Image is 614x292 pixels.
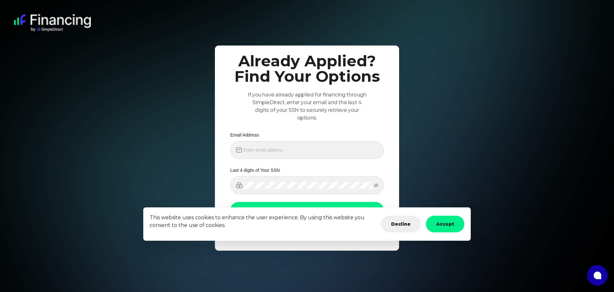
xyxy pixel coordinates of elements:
p: This website uses cookies to enhance the user experience. By using this website you consent to th... [150,214,376,229]
button: Find My Options [230,202,384,219]
button: Open chat window [587,265,608,286]
h1: Already Applied? Find Your Options [230,53,384,84]
button: Decline [381,216,421,232]
button: Accept [426,216,464,232]
input: Enter email address [243,146,378,154]
label: Last 4 digits of Your SSN [230,167,284,174]
label: Email Address [230,131,263,138]
span: eye-invisible [374,183,378,188]
p: If you have already applied for financing through SimpleDirect, enter your email and the last 4 d... [246,91,368,122]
